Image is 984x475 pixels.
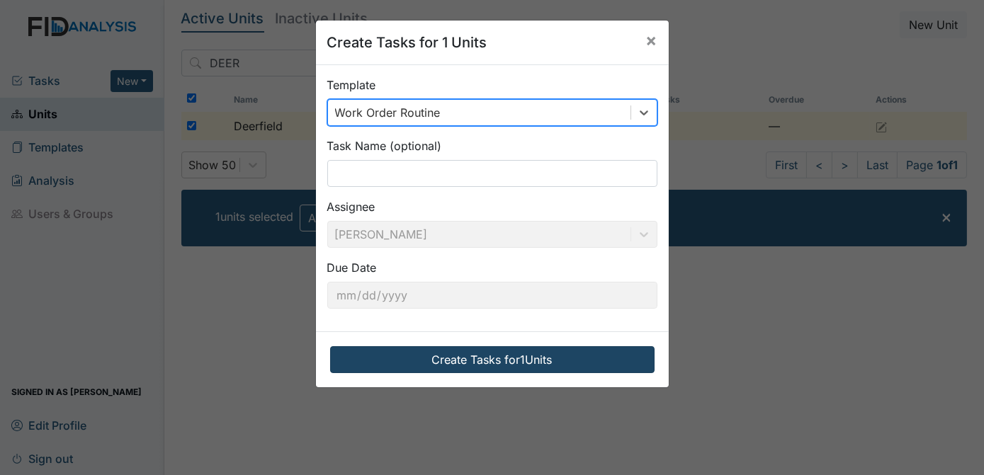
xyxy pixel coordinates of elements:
span: × [646,30,657,50]
label: Due Date [327,259,377,276]
label: Template [327,76,376,93]
div: Work Order Routine [335,104,441,121]
button: Close [635,21,669,60]
button: Create Tasks for1Units [330,346,655,373]
label: Assignee [327,198,375,215]
h5: Create Tasks for 1 Units [327,32,487,53]
label: Task Name (optional) [327,137,442,154]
